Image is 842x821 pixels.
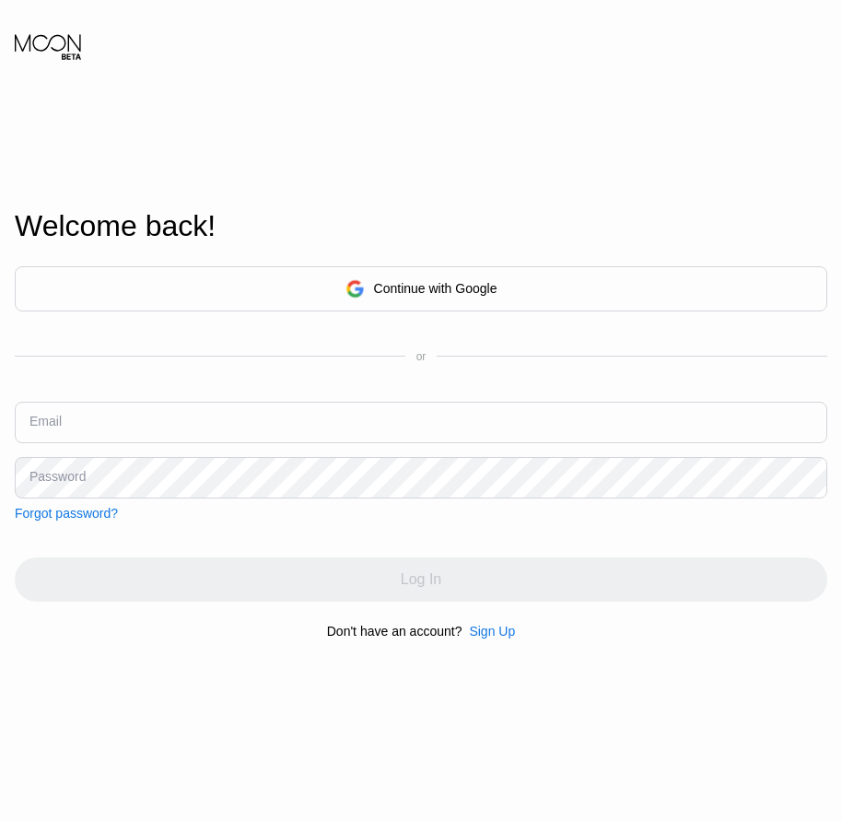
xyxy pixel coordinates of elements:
[29,469,86,484] div: Password
[416,350,427,363] div: or
[469,624,515,639] div: Sign Up
[462,624,515,639] div: Sign Up
[327,624,462,639] div: Don't have an account?
[15,209,827,243] div: Welcome back!
[15,506,118,521] div: Forgot password?
[29,414,62,428] div: Email
[15,266,827,311] div: Continue with Google
[374,281,497,296] div: Continue with Google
